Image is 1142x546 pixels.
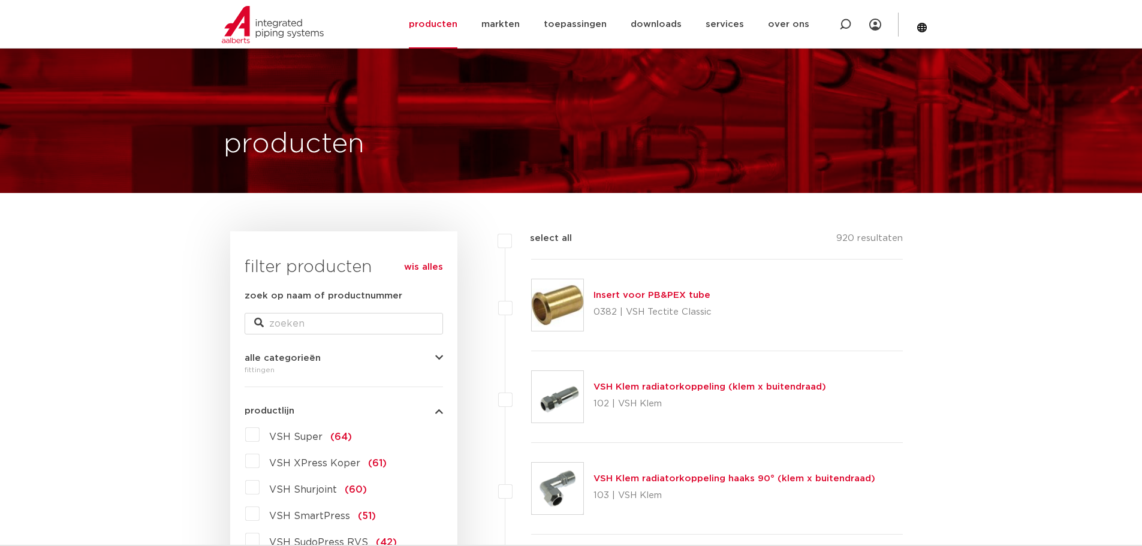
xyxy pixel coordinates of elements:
img: Thumbnail for VSH Klem radiatorkoppeling haaks 90° (klem x buitendraad) [532,463,583,514]
span: VSH Shurjoint [269,485,337,494]
span: alle categorieën [245,354,321,363]
span: VSH Super [269,432,323,442]
span: productlijn [245,406,294,415]
a: VSH Klem radiatorkoppeling haaks 90° (klem x buitendraad) [593,474,875,483]
button: productlijn [245,406,443,415]
img: Thumbnail for Insert voor PB&PEX tube [532,279,583,331]
h1: producten [224,125,364,164]
div: fittingen [245,363,443,377]
span: (60) [345,485,367,494]
a: Insert voor PB&PEX tube [593,291,710,300]
a: VSH Klem radiatorkoppeling (klem x buitendraad) [593,382,826,391]
img: Thumbnail for VSH Klem radiatorkoppeling (klem x buitendraad) [532,371,583,423]
button: alle categorieën [245,354,443,363]
span: VSH XPress Koper [269,458,360,468]
label: select all [512,231,572,246]
span: (61) [368,458,387,468]
label: zoek op naam of productnummer [245,289,402,303]
p: 102 | VSH Klem [593,394,826,414]
a: wis alles [404,260,443,274]
p: 920 resultaten [836,231,903,250]
span: VSH SmartPress [269,511,350,521]
p: 103 | VSH Klem [593,486,875,505]
p: 0382 | VSH Tectite Classic [593,303,712,322]
span: (64) [330,432,352,442]
h3: filter producten [245,255,443,279]
span: (51) [358,511,376,521]
input: zoeken [245,313,443,334]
